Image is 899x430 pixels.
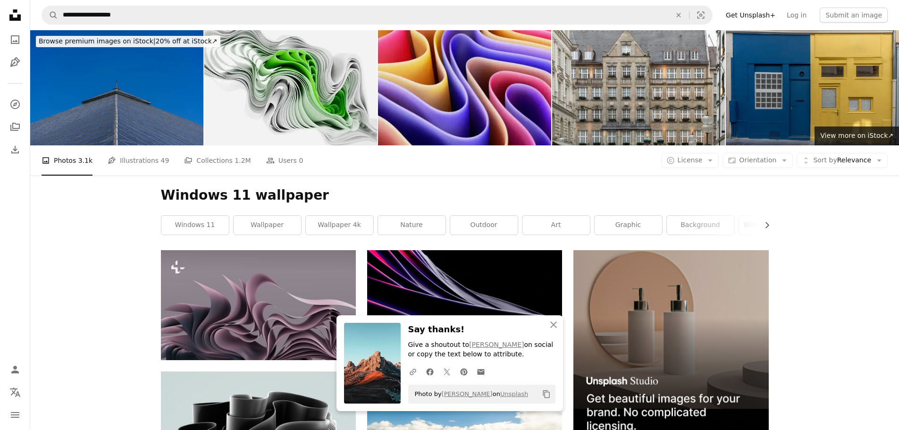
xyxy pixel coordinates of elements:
[378,30,551,145] img: Colorful 3d wallpaper 3840x1600 featuring shape windows 11 style. 3d rendering.
[299,155,303,166] span: 0
[235,155,251,166] span: 1.2M
[6,53,25,72] a: Illustrations
[813,156,871,165] span: Relevance
[442,390,493,397] a: [PERSON_NAME]
[820,132,893,139] span: View more on iStock ↗
[184,145,251,176] a: Collections 1.2M
[6,405,25,424] button: Menu
[661,153,719,168] button: License
[6,140,25,159] a: Download History
[455,362,472,381] a: Share on Pinterest
[815,126,899,145] a: View more on iStock↗
[367,250,562,367] img: a close up of a cell phone with a black background
[39,37,155,45] span: Browse premium images on iStock |
[6,118,25,136] a: Collections
[234,216,301,235] a: wallpaper
[42,6,58,24] button: Search Unsplash
[739,156,776,164] span: Orientation
[522,216,590,235] a: art
[161,422,356,430] a: a bunch of black pipes stacked on top of each other
[30,30,203,145] img: Symmetrical glass windows of a building
[723,153,793,168] button: Orientation
[450,216,518,235] a: outdoor
[667,216,734,235] a: background
[595,216,662,235] a: graphic
[758,216,769,235] button: scroll list to the right
[552,30,725,145] img: Exterior architecture of Kaufingerstr11a Building with Windows with flower pots.
[538,386,555,402] button: Copy to clipboard
[378,216,445,235] a: nature
[6,383,25,402] button: Language
[500,390,528,397] a: Unsplash
[421,362,438,381] a: Share on Facebook
[39,37,218,45] span: 20% off at iStock ↗
[813,156,837,164] span: Sort by
[408,340,555,359] p: Give a shoutout to on social or copy the text below to attribute.
[30,30,226,53] a: Browse premium images on iStock|20% off at iStock↗
[689,6,712,24] button: Visual search
[161,187,769,204] h1: Windows 11 wallpaper
[266,145,303,176] a: Users 0
[161,301,356,309] a: a computer generated image of an abstract design
[161,155,169,166] span: 49
[306,216,373,235] a: wallpaper 4k
[410,387,529,402] span: Photo by on
[6,30,25,49] a: Photos
[820,8,888,23] button: Submit an image
[161,216,229,235] a: windows 11
[161,250,356,360] img: a computer generated image of an abstract design
[472,362,489,381] a: Share over email
[6,95,25,114] a: Explore
[367,304,562,313] a: a close up of a cell phone with a black background
[408,323,555,337] h3: Say thanks!
[726,30,899,145] img: Paris, France - 05 11 2024: View of typical yellow and blue windows shop converted into apartments
[438,362,455,381] a: Share on Twitter
[739,216,807,235] a: windows 10 wallpaper
[668,6,689,24] button: Clear
[781,8,812,23] a: Log in
[108,145,169,176] a: Illustrations 49
[720,8,781,23] a: Get Unsplash+
[42,6,713,25] form: Find visuals sitewide
[678,156,703,164] span: License
[797,153,888,168] button: Sort byRelevance
[204,30,378,145] img: A green and white abstract image with a lot of white cloth stripes. Trendy modern image in Window...
[6,360,25,379] a: Log in / Sign up
[469,341,524,348] a: [PERSON_NAME]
